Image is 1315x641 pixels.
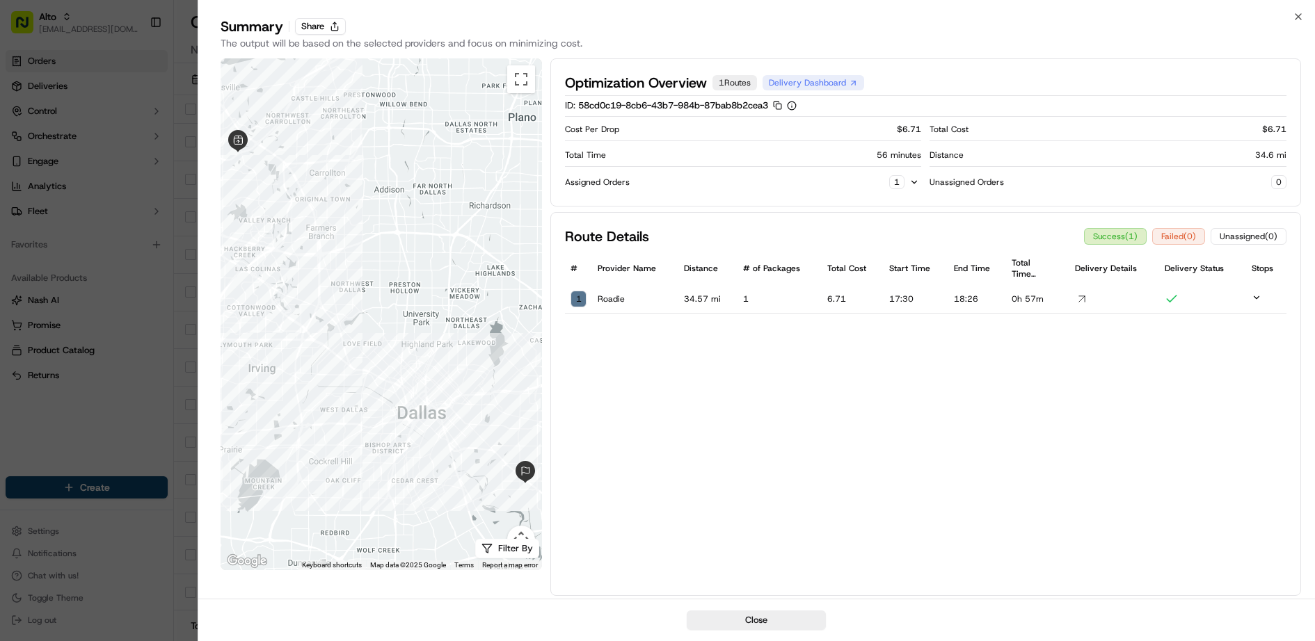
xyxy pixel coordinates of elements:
[578,99,768,111] span: 58cd0c19-8cb6-43b7-984b-87bab8b2cea3
[712,75,757,90] div: 1 Routes
[684,293,732,305] span: 34.57 mi
[454,561,474,569] a: Terms (opens in new tab)
[1012,257,1051,279] span: Total Time Formatted
[1075,263,1154,274] span: Delivery Details
[930,149,964,161] p: Distance
[822,285,884,314] td: 6.71
[565,124,619,135] p: Cost Per Drop
[14,55,253,77] p: Welcome 👋
[1252,263,1281,274] span: Stops
[684,263,732,274] span: Distance
[1211,228,1286,245] button: Unassigned(0)
[930,177,1004,188] p: Unassigned Orders
[14,132,39,157] img: 1736555255976-a54dd68f-1ca7-489b-9aae-adbdc363a1c4
[598,293,672,305] span: Roadie
[295,18,346,35] button: Share
[565,149,606,161] p: Total Time
[1084,228,1147,245] button: Success(1)
[138,235,168,245] span: Pylon
[827,263,878,274] span: Total Cost
[302,560,362,570] button: Keyboard shortcuts
[8,195,112,220] a: 📗Knowledge Base
[897,124,921,135] p: $ 6.71
[930,124,969,135] p: Total Cost
[1152,228,1205,245] button: Failed(0)
[131,201,223,215] span: API Documentation
[687,610,826,630] button: Close
[565,73,707,92] span: Optimization Overview
[948,285,1007,314] td: 18:26
[743,263,816,274] span: # of Packages
[47,146,176,157] div: We're available if you need us!
[36,89,250,104] input: Got a question? Start typing here...
[507,65,535,93] button: Toggle fullscreen view
[475,539,539,558] button: Filter By
[884,285,948,314] td: 17:30
[1262,124,1286,135] p: $ 6.71
[507,526,535,553] button: Map camera controls
[1255,149,1286,161] div: 34.6 mi
[565,227,649,246] h2: Route Details
[954,263,1001,274] span: End Time
[221,17,283,36] div: Summary
[370,561,446,569] span: Map data ©2025 Google
[47,132,228,146] div: Start new chat
[14,202,25,213] div: 📗
[118,202,129,213] div: 💻
[743,293,816,305] span: 1
[571,291,587,307] div: 1
[1165,263,1241,274] span: Delivery Status
[482,561,538,569] a: Report a map error
[889,175,904,189] div: 1
[112,195,229,220] a: 💻API Documentation
[598,263,672,274] span: Provider Name
[98,234,168,245] a: Powered byPylon
[237,136,253,153] button: Start new chat
[889,263,943,274] span: Start Time
[877,149,921,161] div: 56 minutes
[224,552,270,570] a: Open this area in Google Maps (opens a new window)
[565,177,630,188] p: Assigned Orders
[14,13,42,41] img: Nash
[565,99,575,111] span: ID:
[221,36,1293,50] div: The output will be based on the selected providers and focus on minimizing cost.
[763,75,864,90] a: Delivery Dashboard
[224,552,270,570] img: Google
[1006,285,1069,314] td: 0h 57m
[1271,175,1286,189] div: 0
[571,263,577,274] span: #
[28,201,106,215] span: Knowledge Base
